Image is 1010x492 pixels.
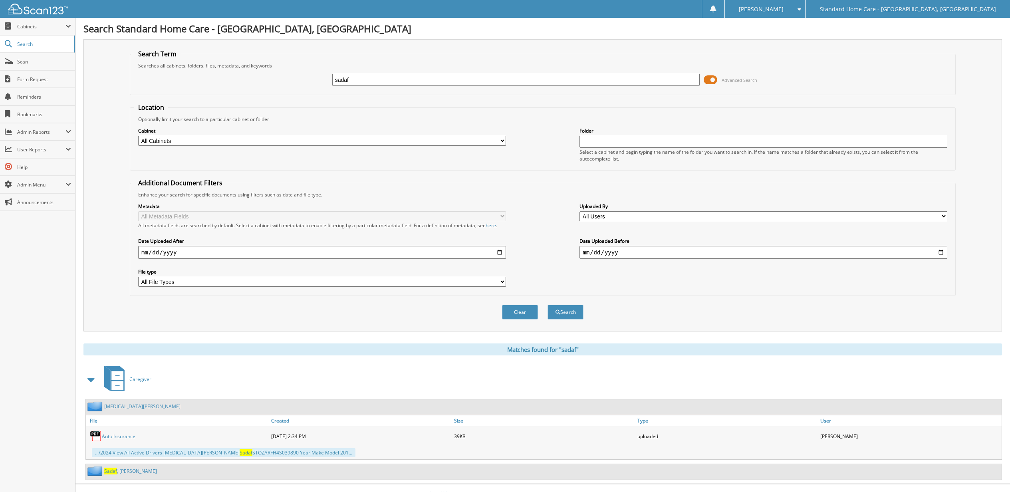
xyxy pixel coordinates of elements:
[86,415,269,426] a: File
[90,430,102,442] img: PDF.png
[87,401,104,411] img: folder2.png
[17,199,71,206] span: Announcements
[17,58,71,65] span: Scan
[138,238,506,244] label: Date Uploaded After
[579,246,947,259] input: end
[17,129,65,135] span: Admin Reports
[102,433,135,440] a: Auto Insurance
[138,203,506,210] label: Metadata
[17,181,65,188] span: Admin Menu
[502,305,538,319] button: Clear
[104,468,157,474] a: Sadaf, [PERSON_NAME]
[138,246,506,259] input: start
[722,77,757,83] span: Advanced Search
[579,149,947,162] div: Select a cabinet and begin typing the name of the folder you want to search in. If the name match...
[134,62,951,69] div: Searches all cabinets, folders, files, metadata, and keywords
[635,428,819,444] div: uploaded
[452,428,635,444] div: 39KB
[17,41,70,48] span: Search
[820,7,996,12] span: Standard Home Care - [GEOGRAPHIC_DATA], [GEOGRAPHIC_DATA]
[92,448,355,457] div: .../2024 View All Active Drivers [MEDICAL_DATA][PERSON_NAME] STOZARFH4S039890 Year Make Model 201...
[17,93,71,100] span: Reminders
[138,127,506,134] label: Cabinet
[269,428,452,444] div: [DATE] 2:34 PM
[8,4,68,14] img: scan123-logo-white.svg
[99,363,151,395] a: Caregiver
[104,468,117,474] span: Sadaf
[83,343,1002,355] div: Matches found for "sadaf"
[134,179,226,187] legend: Additional Document Filters
[17,76,71,83] span: Form Request
[138,222,506,229] div: All metadata fields are searched by default. Select a cabinet with metadata to enable filtering b...
[87,466,104,476] img: folder2.png
[17,23,65,30] span: Cabinets
[548,305,583,319] button: Search
[134,116,951,123] div: Optionally limit your search to a particular cabinet or folder
[579,127,947,134] label: Folder
[818,415,1002,426] a: User
[269,415,452,426] a: Created
[134,103,168,112] legend: Location
[579,203,947,210] label: Uploaded By
[452,415,635,426] a: Size
[83,22,1002,35] h1: Search Standard Home Care - [GEOGRAPHIC_DATA], [GEOGRAPHIC_DATA]
[579,238,947,244] label: Date Uploaded Before
[134,50,181,58] legend: Search Term
[486,222,496,229] a: here
[104,403,181,410] a: [MEDICAL_DATA][PERSON_NAME]
[134,191,951,198] div: Enhance your search for specific documents using filters such as date and file type.
[17,111,71,118] span: Bookmarks
[240,449,252,456] span: Sadaf
[138,268,506,275] label: File type
[129,376,151,383] span: Caregiver
[635,415,819,426] a: Type
[739,7,784,12] span: [PERSON_NAME]
[818,428,1002,444] div: [PERSON_NAME]
[17,164,71,171] span: Help
[17,146,65,153] span: User Reports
